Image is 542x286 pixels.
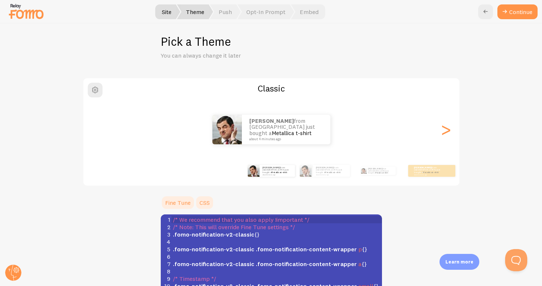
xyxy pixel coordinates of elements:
[263,166,280,169] strong: [PERSON_NAME]
[368,167,393,175] p: from [GEOGRAPHIC_DATA] just bought a
[316,166,334,169] strong: [PERSON_NAME]
[316,174,346,175] small: about 4 minutes ago
[325,171,341,174] a: Metallica t-shirt
[445,258,473,265] p: Learn more
[249,137,321,141] small: about 4 minutes ago
[195,195,214,210] a: CSS
[414,174,443,175] small: about 4 minutes ago
[8,2,45,21] img: fomo-relay-logo-orange.svg
[161,195,195,210] a: Fine Tune
[423,171,439,174] a: Metallica t-shirt
[361,168,367,174] img: Fomo
[173,260,367,268] span: {}
[368,168,383,170] strong: [PERSON_NAME]
[272,130,312,137] a: Metallica t-shirt
[161,223,171,231] div: 2
[414,166,432,169] strong: [PERSON_NAME]
[173,275,216,282] span: /* Timestamp */
[161,238,171,245] div: 4
[271,171,287,174] a: Metallica t-shirt
[249,117,294,124] strong: [PERSON_NAME]
[256,260,357,268] span: .fomo-notification-content-wrapper
[161,268,171,275] div: 8
[173,231,254,238] span: .fomo-notification-v2-classic
[249,118,323,141] p: from [GEOGRAPHIC_DATA] just bought a
[358,245,362,253] span: p
[173,231,260,238] span: {}
[505,249,527,271] iframe: Help Scout Beacon - Open
[300,165,312,177] img: Fomo
[173,245,254,253] span: .fomo-notification-v2-classic
[161,231,171,238] div: 3
[161,275,171,282] div: 9
[161,260,171,268] div: 7
[161,34,382,49] h1: Pick a Theme
[263,166,292,175] p: from [GEOGRAPHIC_DATA] just bought a
[161,216,171,223] div: 1
[248,165,260,177] img: Fomo
[263,174,291,175] small: about 4 minutes ago
[161,51,338,60] p: You can always change it later
[212,115,242,144] img: Fomo
[173,216,309,223] span: /* We recommend that you also apply !important */
[173,260,254,268] span: .fomo-notification-v2-classic
[161,245,171,253] div: 5
[414,166,444,175] p: from [GEOGRAPHIC_DATA] just bought a
[439,254,479,270] div: Learn more
[358,260,362,268] span: a
[316,166,347,175] p: from [GEOGRAPHIC_DATA] just bought a
[256,245,357,253] span: .fomo-notification-content-wrapper
[161,253,171,260] div: 6
[173,223,295,231] span: /* Note: This will override Fine Tune settings */
[83,83,459,94] h2: Classic
[375,172,388,174] a: Metallica t-shirt
[442,103,451,156] div: Next slide
[173,245,367,253] span: {}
